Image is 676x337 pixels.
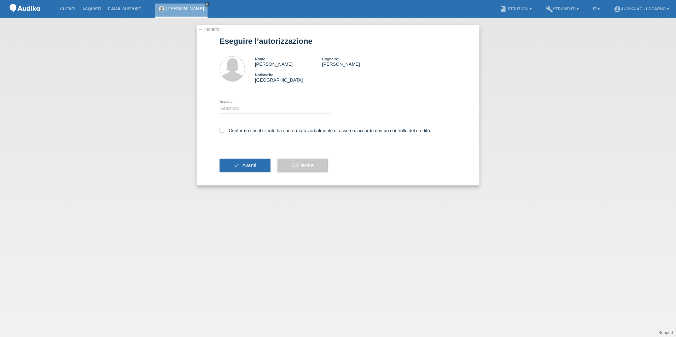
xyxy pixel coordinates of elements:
[255,73,273,77] span: Nationalità
[220,128,431,133] label: Confermo che il cliente ha confermato verbalmente di essere d'accordo con un controllo del credito.
[166,6,204,11] a: [PERSON_NAME]
[658,330,673,335] a: Support
[278,159,328,172] button: Obliterare
[79,7,105,11] a: Acquisti
[7,14,42,19] a: POS — MF Group
[546,6,553,13] i: build
[57,7,79,11] a: Clienti
[255,57,265,61] span: Nome
[205,2,210,7] a: close
[610,7,672,11] a: account_circleAudika AG - Locarno ▾
[542,7,582,11] a: buildStrumenti ▾
[255,72,322,83] div: [GEOGRAPHIC_DATA]
[242,162,256,168] span: Avanti
[589,7,603,11] a: IT ▾
[255,56,322,67] div: [PERSON_NAME]
[292,162,314,168] span: Obliterare
[104,7,145,11] a: E-mail Support
[205,2,209,6] i: close
[500,6,507,13] i: book
[220,159,270,172] button: check Avanti
[322,57,339,61] span: Cognome
[614,6,621,13] i: account_circle
[322,56,389,67] div: [PERSON_NAME]
[234,162,239,168] i: check
[220,37,456,46] h1: Eseguire l’autorizzazione
[198,26,220,32] a: ← Indietro
[496,7,535,11] a: bookIstruzioni ▾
